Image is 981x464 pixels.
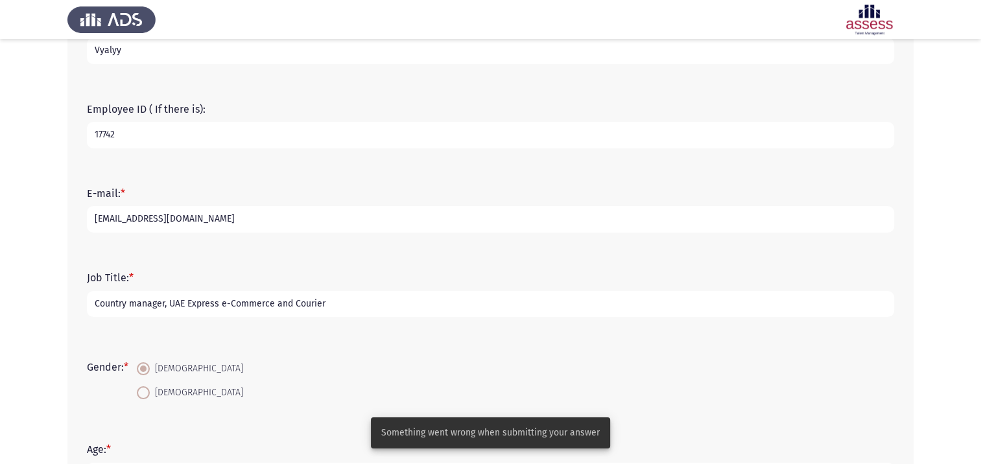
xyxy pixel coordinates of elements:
[87,272,134,284] label: Job Title:
[87,361,128,373] label: Gender:
[87,187,125,200] label: E-mail:
[150,361,243,377] span: [DEMOGRAPHIC_DATA]
[150,385,243,400] span: [DEMOGRAPHIC_DATA]
[87,38,894,64] input: add answer text
[825,1,914,38] img: Assessment logo of Potentiality Assessment R2 (EN/AR)
[87,103,206,115] label: Employee ID ( If there is):
[87,291,894,318] input: add answer text
[381,426,600,439] span: Something went wrong when submitting your answer
[87,206,894,233] input: add answer text
[87,122,894,148] input: add answer text
[87,443,111,456] label: Age:
[67,1,156,38] img: Assess Talent Management logo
